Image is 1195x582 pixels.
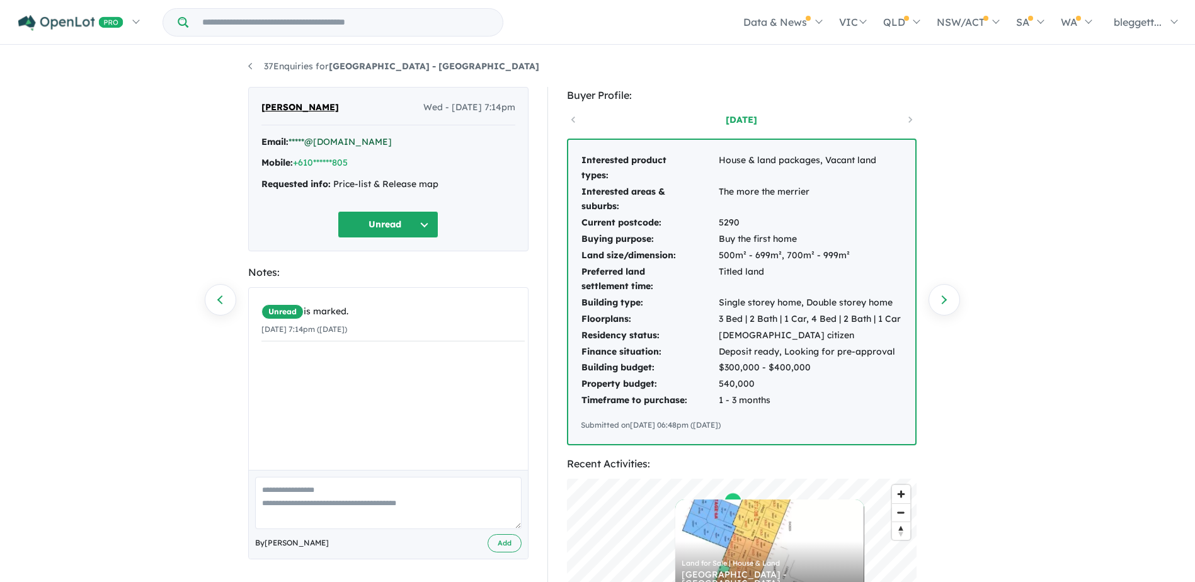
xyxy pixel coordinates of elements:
[1114,16,1162,28] span: bleggett...
[718,360,901,376] td: $300,000 - $400,000
[581,360,718,376] td: Building budget:
[261,324,347,334] small: [DATE] 7:14pm ([DATE])
[581,392,718,409] td: Timeframe to purchase:
[488,534,522,552] button: Add
[261,178,331,190] strong: Requested info:
[718,231,901,248] td: Buy the first home
[892,522,910,540] span: Reset bearing to north
[581,344,718,360] td: Finance situation:
[892,522,910,540] button: Reset bearing to north
[718,295,901,311] td: Single storey home, Double storey home
[191,9,500,36] input: Try estate name, suburb, builder or developer
[718,328,901,344] td: [DEMOGRAPHIC_DATA] citizen
[718,264,901,295] td: Titled land
[718,184,901,215] td: The more the merrier
[261,177,515,192] div: Price-list & Release map
[423,100,515,115] span: Wed - [DATE] 7:14pm
[261,304,304,319] span: Unread
[581,376,718,392] td: Property budget:
[248,60,539,72] a: 37Enquiries for[GEOGRAPHIC_DATA] - [GEOGRAPHIC_DATA]
[261,304,525,319] div: is marked.
[581,328,718,344] td: Residency status:
[338,211,438,238] button: Unread
[718,215,901,231] td: 5290
[261,100,339,115] span: [PERSON_NAME]
[682,560,858,567] div: Land for Sale | House & Land
[581,184,718,215] td: Interested areas & suburbs:
[723,491,742,515] div: Map marker
[581,248,718,264] td: Land size/dimension:
[18,15,123,31] img: Openlot PRO Logo White
[892,504,910,522] span: Zoom out
[567,455,917,472] div: Recent Activities:
[688,113,795,126] a: [DATE]
[581,311,718,328] td: Floorplans:
[248,264,529,281] div: Notes:
[581,419,903,431] div: Submitted on [DATE] 06:48pm ([DATE])
[567,87,917,104] div: Buyer Profile:
[718,376,901,392] td: 540,000
[581,152,718,184] td: Interested product types:
[718,392,901,409] td: 1 - 3 months
[255,537,329,549] span: By [PERSON_NAME]
[581,215,718,231] td: Current postcode:
[718,311,901,328] td: 3 Bed | 2 Bath | 1 Car, 4 Bed | 2 Bath | 1 Car
[892,485,910,503] button: Zoom in
[261,136,289,147] strong: Email:
[581,264,718,295] td: Preferred land settlement time:
[581,231,718,248] td: Buying purpose:
[718,152,901,184] td: House & land packages, Vacant land
[248,59,947,74] nav: breadcrumb
[718,248,901,264] td: 500m² - 699m², 700m² - 999m²
[581,295,718,311] td: Building type:
[718,344,901,360] td: Deposit ready, Looking for pre-approval
[261,157,293,168] strong: Mobile:
[329,60,539,72] strong: [GEOGRAPHIC_DATA] - [GEOGRAPHIC_DATA]
[892,503,910,522] button: Zoom out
